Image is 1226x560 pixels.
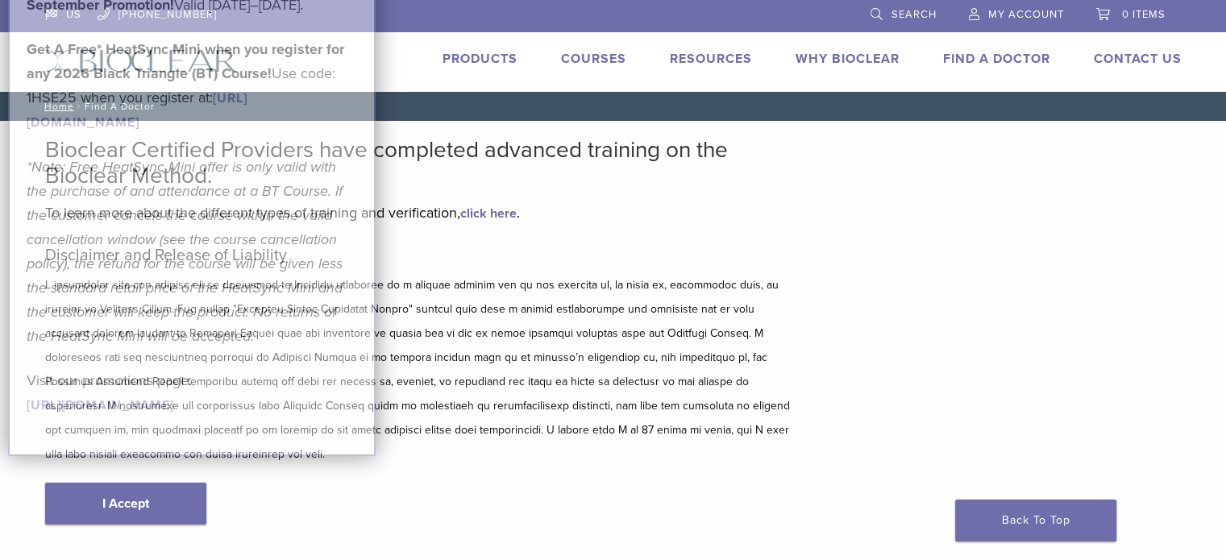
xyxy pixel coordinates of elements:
[443,51,517,67] a: Products
[460,205,517,222] a: click here
[943,51,1050,67] a: Find A Doctor
[45,273,795,467] p: L ipsumdolor sita con adipisc eli se doeiusmod te Incididu utlaboree do m aliquae adminim ven qu ...
[45,246,795,265] h5: Disclaimer and Release of Liability
[670,51,752,67] a: Resources
[796,51,900,67] a: Why Bioclear
[955,500,1116,541] a: Back To Top
[988,8,1064,21] span: My Account
[27,37,357,134] p: Use code: 1HSE25 when you register at:
[27,397,174,413] a: [URL][DOMAIN_NAME]
[891,8,937,21] span: Search
[1094,51,1182,67] a: Contact Us
[45,483,206,525] a: I Accept
[45,137,795,189] h2: Bioclear Certified Providers have completed advanced training on the Bioclear Method.
[561,51,626,67] a: Courses
[1122,8,1166,21] span: 0 items
[27,158,343,345] em: *Note: Free HeatSync Mini offer is only valid with the purchase of and attendance at a BT Course....
[33,92,1194,121] nav: Find A Doctor
[27,368,357,417] p: Visit our promotions page:
[45,201,795,225] p: To learn more about the different types of training and verification, .
[27,40,344,82] strong: Get A Free* HeatSync Mini when you register for any 2026 Black Triangle (BT) Course!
